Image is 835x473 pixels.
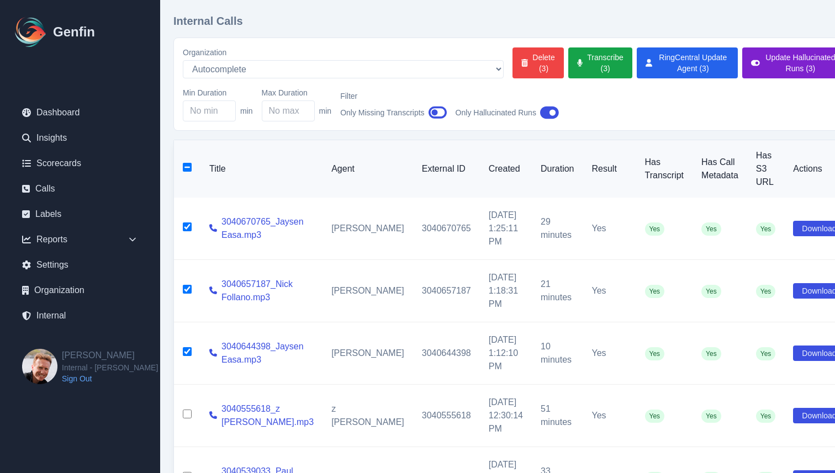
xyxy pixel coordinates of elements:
[747,140,785,198] th: Has S3 URL
[323,322,413,385] td: [PERSON_NAME]
[645,410,665,423] span: Yes
[13,228,147,251] div: Reports
[262,100,315,121] input: No max
[22,349,57,384] img: Brian Dunagan
[323,198,413,260] td: [PERSON_NAME]
[532,385,583,447] td: 51 minutes
[637,47,738,78] button: RingCentral Update Agent (3)
[221,340,314,366] a: 3040644398_Jaysen Easa.mp3
[532,322,583,385] td: 10 minutes
[583,385,636,447] td: Yes
[512,47,564,78] button: Delete (3)
[583,198,636,260] td: Yes
[323,385,413,447] td: z [PERSON_NAME]
[583,140,636,198] th: Result
[62,362,158,373] span: Internal - [PERSON_NAME]
[340,91,446,102] label: Filter
[323,140,413,198] th: Agent
[183,100,236,121] input: No min
[209,222,217,235] a: View call details
[645,222,665,236] span: Yes
[221,402,314,429] a: 3040555618_z [PERSON_NAME].mp3
[480,322,532,385] td: [DATE] 1:12:10 PM
[209,347,217,360] a: View call details
[480,198,532,260] td: [DATE] 1:25:11 PM
[568,47,632,78] button: Transcribe (3)
[701,410,721,423] span: Yes
[209,409,217,422] a: View call details
[645,347,665,360] span: Yes
[480,260,532,322] td: [DATE] 1:18:31 PM
[240,105,253,116] span: min
[693,140,747,198] th: Has Call Metadata
[13,152,147,174] a: Scorecards
[200,140,323,198] th: Title
[13,203,147,225] a: Labels
[209,284,217,297] a: View call details
[53,23,95,41] h1: Genfin
[319,105,332,116] span: min
[13,305,147,327] a: Internal
[532,140,583,198] th: Duration
[183,87,253,98] label: Min Duration
[183,47,504,58] label: Organization
[262,87,332,98] label: Max Duration
[13,14,49,50] img: Logo
[62,373,158,384] a: Sign Out
[532,198,583,260] td: 29 minutes
[221,278,314,304] a: 3040657187_Nick Follano.mp3
[13,127,147,149] a: Insights
[701,285,721,298] span: Yes
[456,107,536,118] span: Only Hallucinated Runs
[756,285,776,298] span: Yes
[13,279,147,301] a: Organization
[583,260,636,322] td: Yes
[340,107,424,118] span: Only Missing Transcripts
[480,385,532,447] td: [DATE] 12:30:14 PM
[413,140,480,198] th: External ID
[636,140,693,198] th: Has Transcript
[480,140,532,198] th: Created
[756,222,776,236] span: Yes
[701,347,721,360] span: Yes
[645,285,665,298] span: Yes
[13,254,147,276] a: Settings
[62,349,158,362] h2: [PERSON_NAME]
[756,410,776,423] span: Yes
[413,260,480,322] td: 3040657187
[13,102,147,124] a: Dashboard
[583,322,636,385] td: Yes
[413,385,480,447] td: 3040555618
[413,198,480,260] td: 3040670765
[532,260,583,322] td: 21 minutes
[701,222,721,236] span: Yes
[413,322,480,385] td: 3040644398
[13,178,147,200] a: Calls
[323,260,413,322] td: [PERSON_NAME]
[221,215,314,242] a: 3040670765_Jaysen Easa.mp3
[756,347,776,360] span: Yes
